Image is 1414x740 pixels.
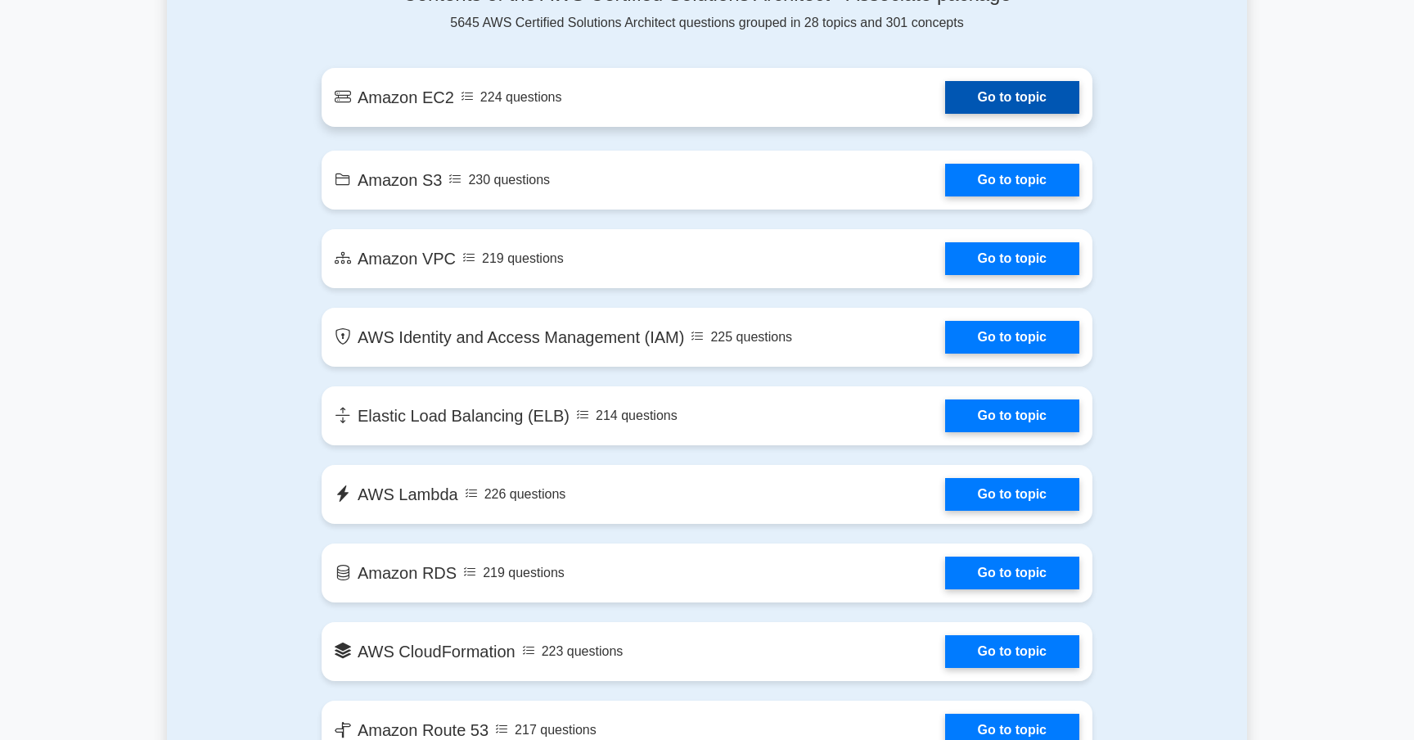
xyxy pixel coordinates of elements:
a: Go to topic [945,81,1079,114]
a: Go to topic [945,321,1079,354]
a: Go to topic [945,242,1079,275]
a: Go to topic [945,557,1079,589]
a: Go to topic [945,478,1079,511]
a: Go to topic [945,635,1079,668]
a: Go to topic [945,399,1079,432]
a: Go to topic [945,164,1079,196]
